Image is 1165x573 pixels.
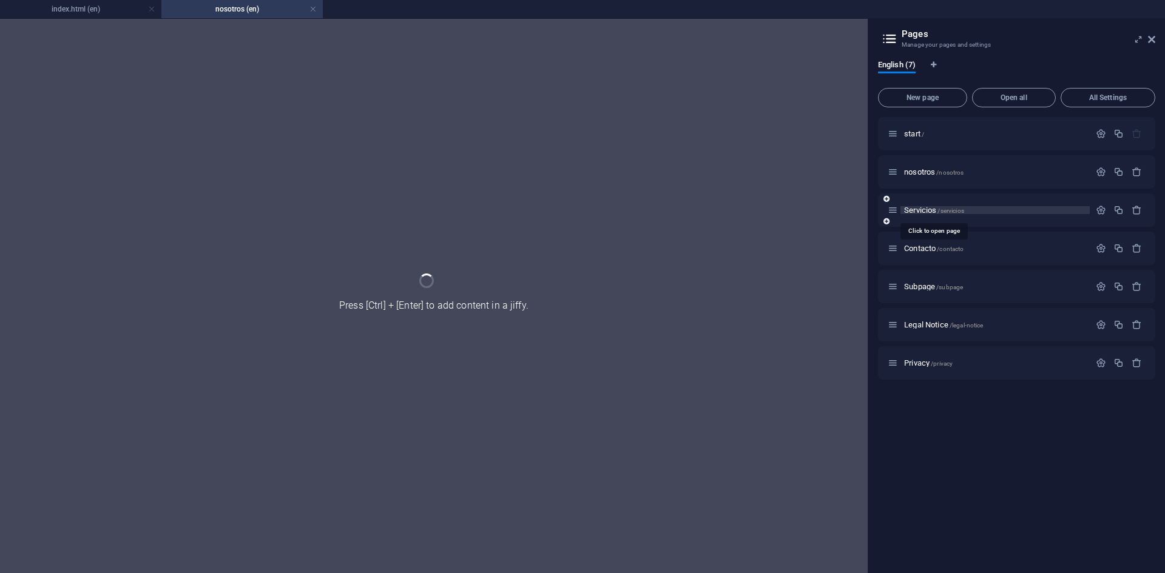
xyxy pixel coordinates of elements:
[936,169,964,176] span: /nosotros
[1096,129,1106,139] div: Settings
[900,359,1090,367] div: Privacy/privacy
[1061,88,1155,107] button: All Settings
[1113,281,1124,292] div: Duplicate
[972,88,1056,107] button: Open all
[1066,94,1150,101] span: All Settings
[1132,320,1142,330] div: Remove
[878,60,1155,83] div: Language Tabs
[904,358,953,367] span: Click to open page
[1132,243,1142,253] div: Remove
[1113,358,1124,368] div: Duplicate
[904,206,964,215] span: Servicios
[1096,167,1106,177] div: Settings
[1096,358,1106,368] div: Settings
[1096,281,1106,292] div: Settings
[1132,167,1142,177] div: Remove
[904,282,963,291] span: Click to open page
[1113,129,1124,139] div: Duplicate
[937,207,964,214] span: /servicios
[902,28,1155,39] h2: Pages
[1132,129,1142,139] div: The startpage cannot be deleted
[900,244,1090,252] div: Contacto/contacto
[1132,358,1142,368] div: Remove
[904,167,964,176] span: Click to open page
[1132,205,1142,215] div: Remove
[1096,243,1106,253] div: Settings
[922,131,924,138] span: /
[904,244,964,253] span: Click to open page
[936,284,963,290] span: /subpage
[937,246,964,252] span: /contacto
[900,168,1090,176] div: nosotros/nosotros
[950,322,984,329] span: /legal-notice
[931,360,953,367] span: /privacy
[904,320,983,329] span: Click to open page
[1096,320,1106,330] div: Settings
[1113,320,1124,330] div: Duplicate
[900,206,1090,214] div: Servicios/servicios
[1096,205,1106,215] div: Settings
[1132,281,1142,292] div: Remove
[900,321,1090,329] div: Legal Notice/legal-notice
[883,94,962,101] span: New page
[902,39,1131,50] h3: Manage your pages and settings
[878,88,967,107] button: New page
[978,94,1050,101] span: Open all
[1113,243,1124,253] div: Duplicate
[904,129,924,138] span: Click to open page
[878,58,916,75] span: English (7)
[900,130,1090,138] div: start/
[900,283,1090,290] div: Subpage/subpage
[1113,205,1124,215] div: Duplicate
[1113,167,1124,177] div: Duplicate
[161,2,323,16] h4: nosotros (en)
